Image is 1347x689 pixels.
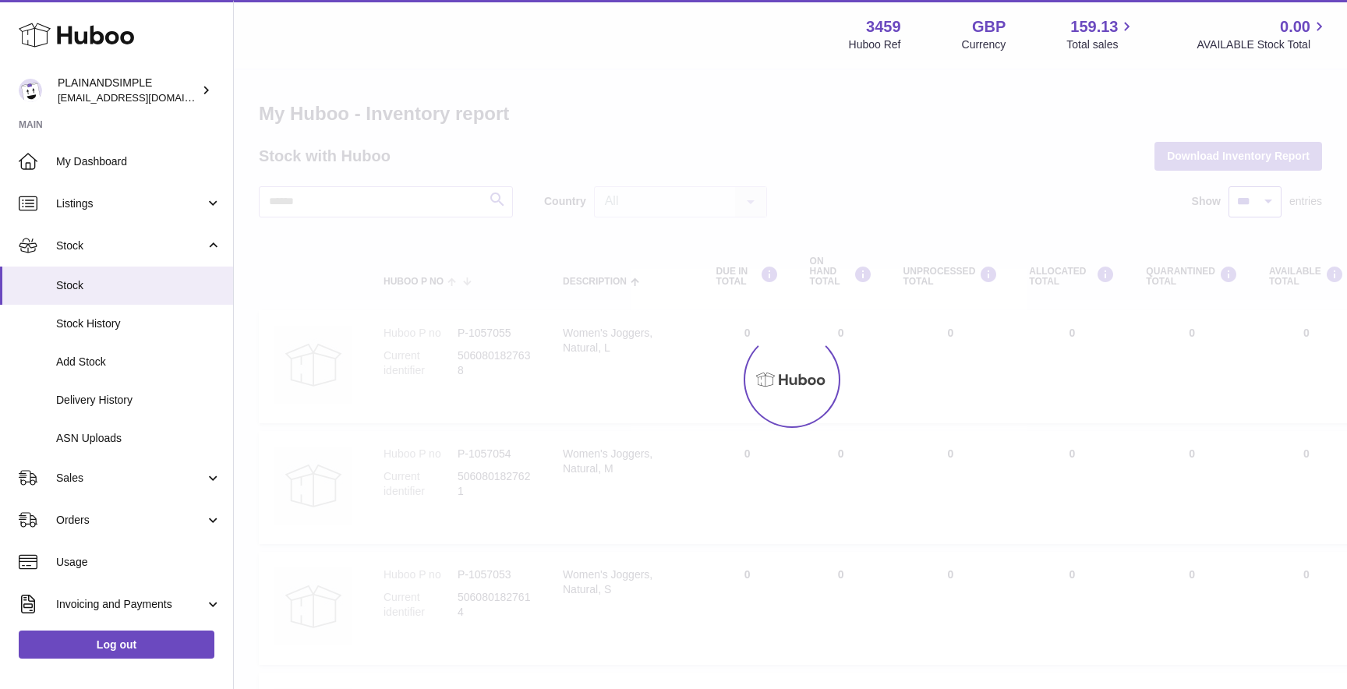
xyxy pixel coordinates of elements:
span: Sales [56,471,205,486]
strong: GBP [972,16,1006,37]
span: Orders [56,513,205,528]
span: Add Stock [56,355,221,369]
a: 159.13 Total sales [1066,16,1136,52]
img: duco@plainandsimple.com [19,79,42,102]
span: Listings [56,196,205,211]
span: AVAILABLE Stock Total [1197,37,1328,52]
span: Invoicing and Payments [56,597,205,612]
div: Currency [962,37,1006,52]
span: 0.00 [1280,16,1310,37]
span: Stock History [56,316,221,331]
a: 0.00 AVAILABLE Stock Total [1197,16,1328,52]
span: Delivery History [56,393,221,408]
div: PLAINANDSIMPLE [58,76,198,105]
span: [EMAIL_ADDRESS][DOMAIN_NAME] [58,91,229,104]
span: Usage [56,555,221,570]
a: Log out [19,631,214,659]
span: Total sales [1066,37,1136,52]
span: Stock [56,238,205,253]
span: 159.13 [1070,16,1118,37]
span: My Dashboard [56,154,221,169]
span: ASN Uploads [56,431,221,446]
span: Stock [56,278,221,293]
strong: 3459 [866,16,901,37]
div: Huboo Ref [849,37,901,52]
